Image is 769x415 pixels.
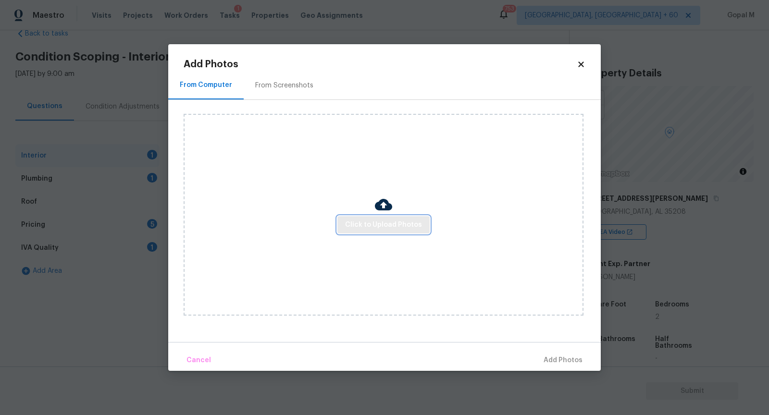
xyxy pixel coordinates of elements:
[186,354,211,366] span: Cancel
[375,196,392,213] img: Cloud Upload Icon
[184,60,577,69] h2: Add Photos
[345,219,422,231] span: Click to Upload Photos
[183,350,215,371] button: Cancel
[337,216,430,234] button: Click to Upload Photos
[180,80,232,90] div: From Computer
[255,81,313,90] div: From Screenshots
